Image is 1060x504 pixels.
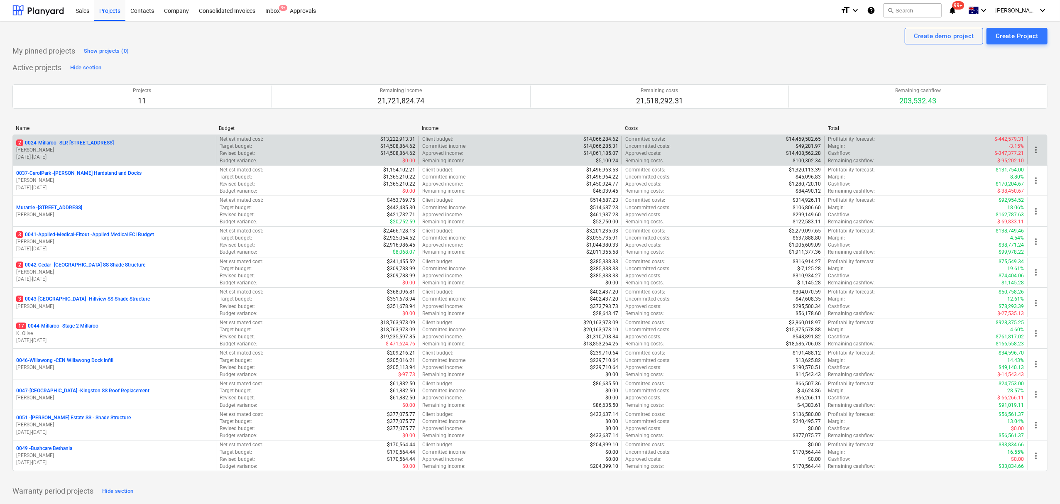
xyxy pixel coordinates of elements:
[16,414,213,435] div: 0051 -[PERSON_NAME] Estate SS - Shade Structure[PERSON_NAME][DATE]-[DATE]
[786,136,821,143] p: $14,459,582.65
[387,303,415,310] p: $351,678.94
[999,197,1024,204] p: $92,954.52
[422,265,467,272] p: Committed income :
[1031,328,1041,338] span: more_vert
[987,28,1048,44] button: Create Project
[16,269,213,276] p: [PERSON_NAME]
[828,218,875,225] p: Remaining cashflow :
[16,231,23,238] span: 3
[1007,204,1024,211] p: 18.06%
[586,235,618,242] p: $3,055,735.91
[828,136,875,143] p: Profitability forecast :
[1010,174,1024,181] p: 8.80%
[793,218,821,225] p: $122,583.11
[387,296,415,303] p: $351,678.94
[1031,451,1041,461] span: more_vert
[383,166,415,174] p: $1,154,102.21
[828,303,850,310] p: Cashflow :
[999,303,1024,310] p: $78,293.39
[625,157,664,164] p: Remaining costs :
[402,157,415,164] p: $0.00
[422,279,465,286] p: Remaining income :
[1031,267,1041,277] span: more_vert
[220,249,257,256] p: Budget variance :
[828,296,845,303] p: Margin :
[828,166,875,174] p: Profitability forecast :
[828,197,875,204] p: Profitability forecast :
[16,387,213,401] div: 0047-[GEOGRAPHIC_DATA] -Kingston SS Roof Replacement[PERSON_NAME]
[16,364,213,371] p: [PERSON_NAME]
[828,272,850,279] p: Cashflow :
[16,296,150,303] p: 0043-[GEOGRAPHIC_DATA] - Hillview SS Shade Structure
[16,323,98,330] p: 0044-Millaroo - Stage 2 Millaroo
[16,323,213,344] div: 170044-Millaroo -Stage 2 MillarooK. Olive[DATE]-[DATE]
[402,279,415,286] p: $0.00
[1031,389,1041,399] span: more_vert
[789,181,821,188] p: $1,280,720.10
[828,235,845,242] p: Margin :
[16,296,213,310] div: 30043-[GEOGRAPHIC_DATA] -Hillview SS Shade Structure[PERSON_NAME]
[16,357,113,364] p: 0046-Willawong - CEN Willawong Dock Infill
[590,289,618,296] p: $402,437.20
[380,150,415,157] p: $14,508,864.62
[16,330,213,337] p: K. Olive
[220,296,252,303] p: Target budget :
[793,197,821,204] p: $314,926.11
[590,272,618,279] p: $385,338.33
[16,387,149,394] p: 0047-[GEOGRAPHIC_DATA] - Kingston SS Roof Replacement
[796,188,821,195] p: $84,490.12
[220,258,263,265] p: Net estimated cost :
[16,139,114,147] p: 0024-Millaroo - SLR [STREET_ADDRESS]
[948,5,957,15] i: notifications
[422,181,463,188] p: Approved income :
[997,157,1024,164] p: $-95,202.10
[422,150,463,157] p: Approved income :
[625,197,665,204] p: Committed costs :
[593,218,618,225] p: $52,750.00
[220,310,257,317] p: Budget variance :
[1031,298,1041,308] span: more_vert
[625,125,821,131] div: Costs
[390,218,415,225] p: $20,752.59
[16,429,213,436] p: [DATE] - [DATE]
[1001,279,1024,286] p: $1,145.28
[422,218,465,225] p: Remaining income :
[828,188,875,195] p: Remaining cashflow :
[840,5,850,15] i: format_size
[16,296,23,302] span: 3
[999,242,1024,249] p: $38,771.24
[1031,359,1041,369] span: more_vert
[422,204,467,211] p: Committed income :
[828,265,845,272] p: Margin :
[422,228,453,235] p: Client budget :
[422,211,463,218] p: Approved income :
[996,31,1038,42] div: Create Project
[1007,265,1024,272] p: 19.61%
[70,63,101,73] div: Hide section
[387,272,415,279] p: $309,788.99
[850,5,860,15] i: keyboard_arrow_down
[68,61,103,74] button: Hide section
[828,249,875,256] p: Remaining cashflow :
[1007,296,1024,303] p: 12.61%
[793,289,821,296] p: $304,070.59
[220,272,255,279] p: Revised budget :
[789,249,821,256] p: $1,911,377.36
[383,228,415,235] p: $2,466,128.13
[995,7,1037,14] span: [PERSON_NAME]
[377,96,424,106] p: 21,721,824.74
[636,87,683,94] p: Remaining costs
[220,166,263,174] p: Net estimated cost :
[997,310,1024,317] p: $-27,535.13
[82,44,131,58] button: Show projects (0)
[422,235,467,242] p: Committed income :
[422,197,453,204] p: Client budget :
[586,242,618,249] p: $1,044,380.33
[586,166,618,174] p: $1,496,963.53
[279,5,287,11] span: 9+
[220,303,255,310] p: Revised budget :
[625,303,661,310] p: Approved costs :
[16,170,213,191] div: 0037-CarolPark -[PERSON_NAME] Hardstand and Docks[PERSON_NAME][DATE]-[DATE]
[16,147,213,154] p: [PERSON_NAME]
[387,197,415,204] p: $453,769.75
